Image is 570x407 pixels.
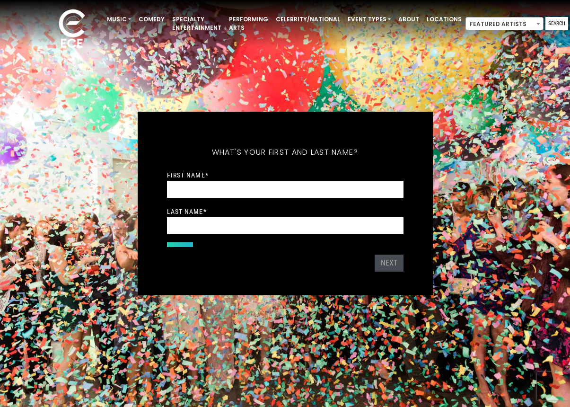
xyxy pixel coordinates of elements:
[167,171,209,179] label: First Name
[423,11,465,27] a: Locations
[48,7,96,53] img: ece_new_logo_whitev2-1.png
[135,11,168,27] a: Comedy
[344,11,395,27] a: Event Types
[103,11,135,27] a: Music
[465,17,544,30] span: Featured Artists
[225,11,272,36] a: Performing Arts
[395,11,423,27] a: About
[167,207,207,216] label: Last Name
[545,17,568,30] a: Search
[168,11,225,36] a: Specialty Entertainment
[272,11,344,27] a: Celebrity/National
[466,18,543,31] span: Featured Artists
[167,135,403,169] h5: What's your first and last name?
